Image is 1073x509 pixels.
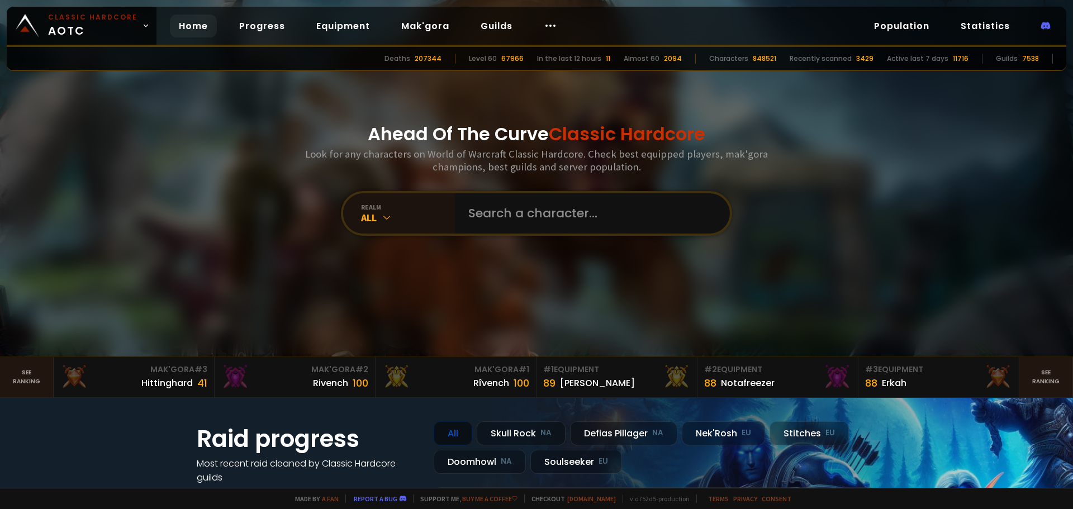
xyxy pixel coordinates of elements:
[462,193,716,234] input: Search a character...
[355,364,368,375] span: # 2
[307,15,379,37] a: Equipment
[652,427,663,439] small: NA
[770,421,849,445] div: Stitches
[434,421,472,445] div: All
[473,376,509,390] div: Rîvench
[472,15,521,37] a: Guilds
[742,427,751,439] small: EU
[462,494,517,503] a: Buy me a coffee
[865,364,1012,375] div: Equipment
[704,364,851,375] div: Equipment
[567,494,616,503] a: [DOMAIN_NAME]
[953,54,968,64] div: 11716
[549,121,705,146] span: Classic Hardcore
[392,15,458,37] a: Mak'gora
[623,494,690,503] span: v. d752d5 - production
[952,15,1019,37] a: Statistics
[697,357,858,397] a: #2Equipment88Notafreezer
[530,450,622,474] div: Soulseeker
[762,494,791,503] a: Consent
[221,364,368,375] div: Mak'Gora
[996,54,1018,64] div: Guilds
[194,364,207,375] span: # 3
[197,485,269,498] a: See all progress
[54,357,215,397] a: Mak'Gora#3Hittinghard41
[1022,54,1039,64] div: 7538
[865,364,878,375] span: # 3
[858,357,1019,397] a: #3Equipment88Erkah
[682,421,765,445] div: Nek'Rosh
[48,12,137,22] small: Classic Hardcore
[540,427,552,439] small: NA
[825,427,835,439] small: EU
[368,121,705,148] h1: Ahead Of The Curve
[790,54,852,64] div: Recently scanned
[514,375,529,391] div: 100
[599,456,608,467] small: EU
[7,7,156,45] a: Classic HardcoreAOTC
[887,54,948,64] div: Active last 7 days
[434,450,526,474] div: Doomhowl
[197,375,207,391] div: 41
[733,494,757,503] a: Privacy
[708,494,729,503] a: Terms
[865,375,877,391] div: 88
[413,494,517,503] span: Support me,
[230,15,294,37] a: Progress
[415,54,441,64] div: 207344
[664,54,682,64] div: 2094
[501,54,524,64] div: 67966
[313,376,348,390] div: Rivench
[570,421,677,445] div: Defias Pillager
[709,54,748,64] div: Characters
[60,364,207,375] div: Mak'Gora
[560,376,635,390] div: [PERSON_NAME]
[354,494,397,503] a: Report a bug
[469,54,497,64] div: Level 60
[624,54,659,64] div: Almost 60
[361,211,455,224] div: All
[361,203,455,211] div: realm
[48,12,137,39] span: AOTC
[721,376,775,390] div: Notafreezer
[753,54,776,64] div: 848521
[882,376,906,390] div: Erkah
[543,375,556,391] div: 89
[536,357,697,397] a: #1Equipment89[PERSON_NAME]
[1019,357,1073,397] a: Seeranking
[606,54,610,64] div: 11
[197,421,420,456] h1: Raid progress
[141,376,193,390] div: Hittinghard
[215,357,376,397] a: Mak'Gora#2Rivench100
[704,375,716,391] div: 88
[288,494,339,503] span: Made by
[524,494,616,503] span: Checkout
[301,148,772,173] h3: Look for any characters on World of Warcraft Classic Hardcore. Check best equipped players, mak'g...
[537,54,601,64] div: In the last 12 hours
[501,456,512,467] small: NA
[376,357,536,397] a: Mak'Gora#1Rîvench100
[477,421,566,445] div: Skull Rock
[865,15,938,37] a: Population
[543,364,690,375] div: Equipment
[170,15,217,37] a: Home
[543,364,554,375] span: # 1
[856,54,873,64] div: 3429
[322,494,339,503] a: a fan
[704,364,717,375] span: # 2
[353,375,368,391] div: 100
[384,54,410,64] div: Deaths
[382,364,529,375] div: Mak'Gora
[197,456,420,484] h4: Most recent raid cleaned by Classic Hardcore guilds
[519,364,529,375] span: # 1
